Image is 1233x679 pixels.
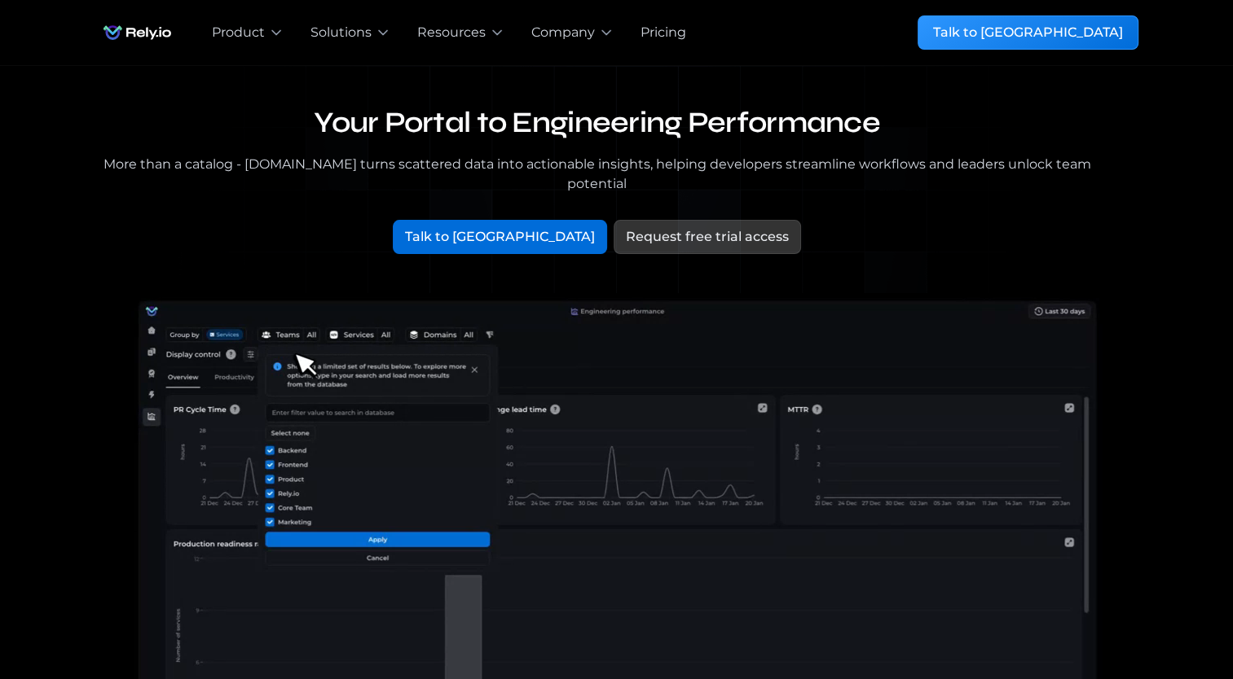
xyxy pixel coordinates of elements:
a: Request free trial access [614,220,801,254]
div: Product [212,23,265,42]
div: More than a catalog - [DOMAIN_NAME] turns scattered data into actionable insights, helping develo... [95,155,1099,194]
div: Talk to [GEOGRAPHIC_DATA] [405,227,595,247]
div: Talk to [GEOGRAPHIC_DATA] [933,23,1123,42]
div: Request free trial access [626,227,789,247]
a: Pricing [641,23,686,42]
a: Talk to [GEOGRAPHIC_DATA] [918,15,1138,50]
img: Rely.io logo [95,16,179,49]
div: Company [531,23,595,42]
h1: Your Portal to Engineering Performance [95,105,1099,142]
a: home [95,16,179,49]
a: Talk to [GEOGRAPHIC_DATA] [393,220,607,254]
iframe: Chatbot [1125,572,1210,656]
div: Resources [417,23,486,42]
div: Solutions [310,23,372,42]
